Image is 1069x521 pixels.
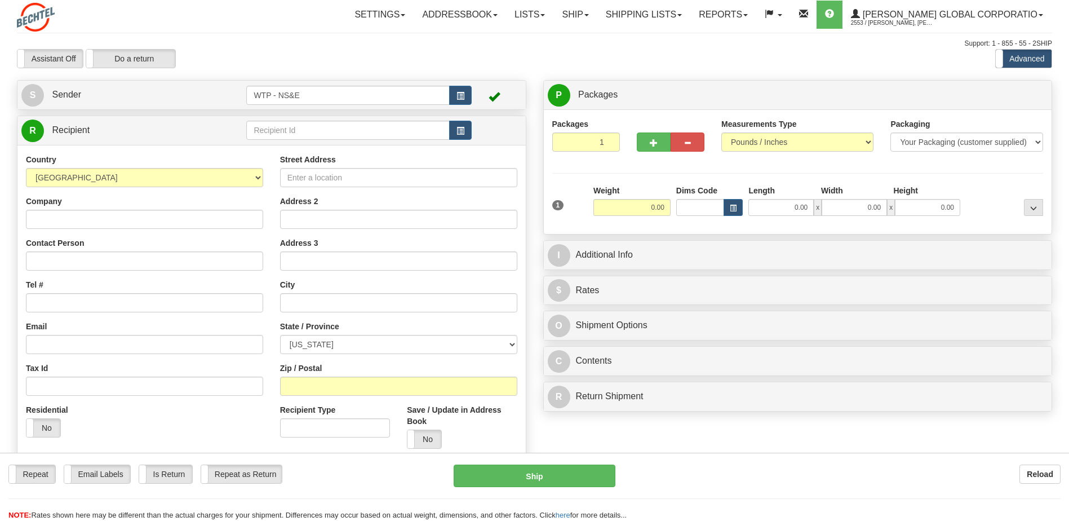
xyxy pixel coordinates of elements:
a: $Rates [548,279,1048,302]
label: Save / Update in Address Book [407,404,517,427]
span: NOTE: [8,511,31,519]
label: Address 2 [280,196,318,207]
a: Shipping lists [597,1,690,29]
label: Assistant Off [17,50,83,68]
span: S [21,84,44,107]
label: Recipient Type [280,404,336,416]
a: Addressbook [414,1,506,29]
label: Length [748,185,775,196]
span: P [548,84,570,107]
label: Measurements Type [721,118,797,130]
span: 1 [552,200,564,210]
label: No [407,430,441,448]
label: Weight [593,185,619,196]
span: O [548,315,570,337]
label: Country [26,154,56,165]
span: I [548,244,570,267]
a: Lists [506,1,553,29]
span: x [814,199,822,216]
img: logo2553.jpg [17,3,55,32]
label: Street Address [280,154,336,165]
div: ... [1024,199,1043,216]
label: Advanced [996,50,1052,68]
span: R [548,386,570,408]
span: Packages [578,90,618,99]
label: Dims Code [676,185,717,196]
a: S Sender [21,83,246,107]
label: City [280,279,295,290]
label: Zip / Postal [280,363,322,374]
a: here [556,511,570,519]
label: State / Province [280,321,339,332]
label: Contact Person [26,237,84,249]
label: Email Labels [64,465,130,483]
label: Do a return [86,50,175,68]
label: Tel # [26,279,43,290]
input: Sender Id [246,86,449,105]
a: OShipment Options [548,314,1048,337]
a: Ship [553,1,597,29]
a: RReturn Shipment [548,385,1048,408]
button: Reload [1019,465,1061,484]
span: Recipient [52,125,90,135]
label: Width [821,185,843,196]
button: Ship [454,465,615,487]
label: Residential [26,404,68,416]
span: 2553 / [PERSON_NAME], [PERSON_NAME] [851,17,935,29]
label: Repeat as Return [201,465,282,483]
label: Tax Id [26,363,48,374]
label: Packaging [890,118,930,130]
span: $ [548,279,570,302]
a: R Recipient [21,119,221,142]
label: No [26,419,60,437]
label: Packages [552,118,589,130]
label: Email [26,321,47,332]
label: Address 3 [280,237,318,249]
a: Settings [346,1,414,29]
span: x [887,199,895,216]
span: C [548,350,570,373]
a: P Packages [548,83,1048,107]
label: Company [26,196,62,207]
span: R [21,120,44,142]
label: Is Return [139,465,192,483]
b: Reload [1027,470,1053,479]
input: Enter a location [280,168,517,187]
iframe: chat widget [1043,203,1068,318]
a: Reports [690,1,756,29]
a: [PERSON_NAME] Global Corporatio 2553 / [PERSON_NAME], [PERSON_NAME] [842,1,1052,29]
a: CContents [548,350,1048,373]
a: IAdditional Info [548,244,1048,267]
div: Support: 1 - 855 - 55 - 2SHIP [17,39,1052,48]
label: Repeat [9,465,55,483]
span: [PERSON_NAME] Global Corporatio [860,10,1037,19]
span: Sender [52,90,81,99]
input: Recipient Id [246,121,449,140]
label: Height [893,185,918,196]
